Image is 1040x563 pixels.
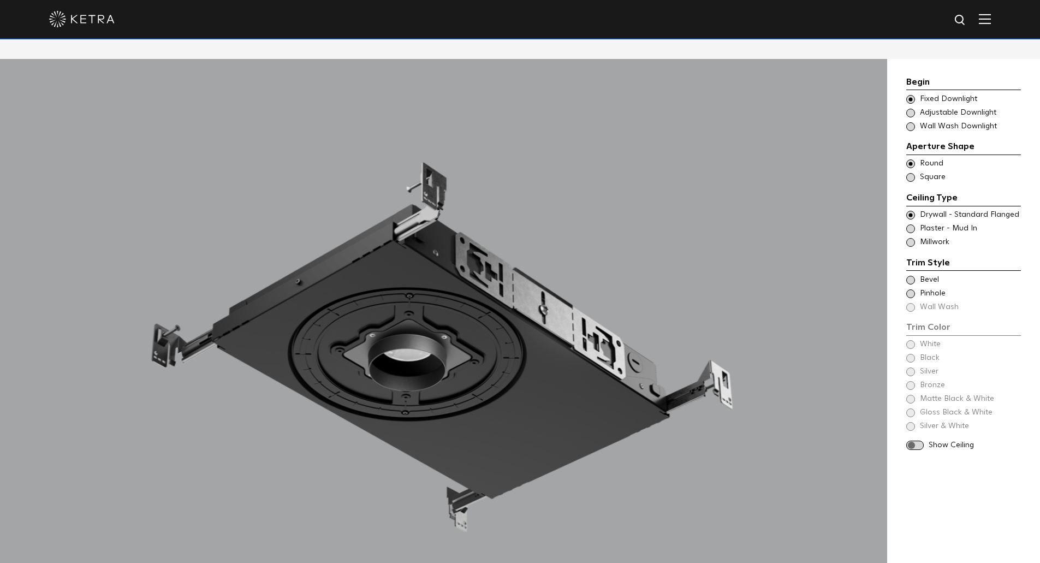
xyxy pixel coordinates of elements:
[920,275,1020,286] span: Bevel
[920,108,1020,118] span: Adjustable Downlight
[954,14,967,27] img: search icon
[906,140,1021,155] div: Aperture Shape
[920,94,1020,105] span: Fixed Downlight
[920,288,1020,299] span: Pinhole
[906,75,1021,91] div: Begin
[920,172,1020,183] span: Square
[920,237,1020,248] span: Millwork
[979,14,991,24] img: Hamburger%20Nav.svg
[906,256,1021,271] div: Trim Style
[920,223,1020,234] span: Plaster - Mud In
[920,210,1020,221] span: Drywall - Standard Flanged
[929,440,1021,451] span: Show Ceiling
[49,11,115,27] img: ketra-logo-2019-white
[920,121,1020,132] span: Wall Wash Downlight
[920,158,1020,169] span: Round
[906,191,1021,206] div: Ceiling Type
